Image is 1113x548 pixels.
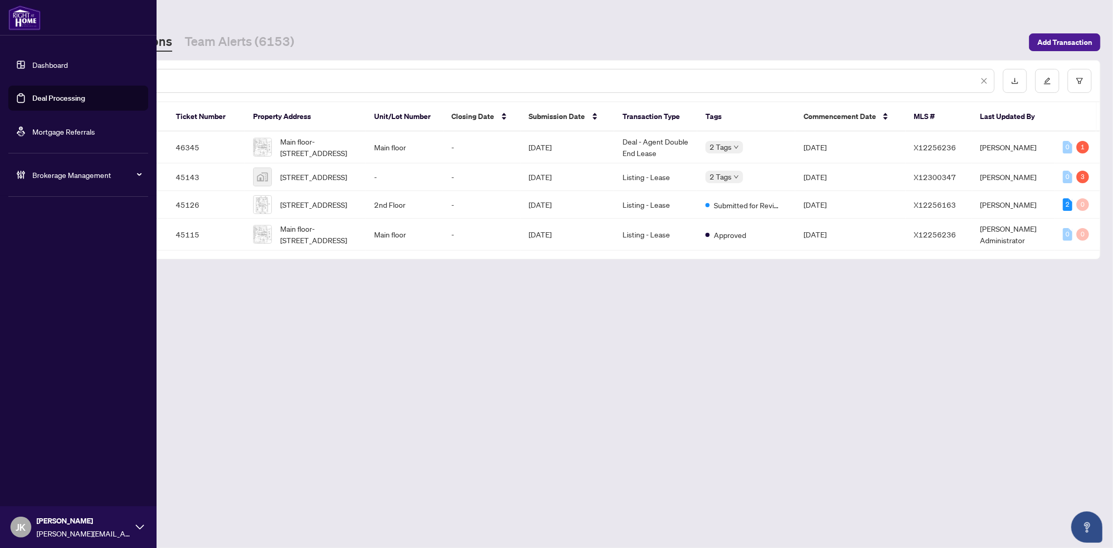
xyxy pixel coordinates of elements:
[1035,69,1059,93] button: edit
[795,219,906,251] td: [DATE]
[906,102,972,132] th: MLS #
[452,111,495,122] span: Closing Date
[443,191,520,219] td: -
[914,230,956,239] span: X12256236
[1044,77,1051,85] span: edit
[734,145,739,150] span: down
[32,93,85,103] a: Deal Processing
[366,132,443,163] td: Main floor
[280,171,347,183] span: [STREET_ADDRESS]
[614,219,697,251] td: Listing - Lease
[366,191,443,219] td: 2nd Floor
[972,132,1055,163] td: [PERSON_NAME]
[366,219,443,251] td: Main floor
[167,102,245,132] th: Ticket Number
[972,163,1055,191] td: [PERSON_NAME]
[1076,228,1089,241] div: 0
[1076,77,1083,85] span: filter
[521,102,615,132] th: Submission Date
[167,163,245,191] td: 45143
[280,199,347,210] span: [STREET_ADDRESS]
[614,163,697,191] td: Listing - Lease
[804,111,876,122] span: Commencement Date
[614,191,697,219] td: Listing - Lease
[914,142,956,152] span: X12256236
[443,163,520,191] td: -
[1063,228,1072,241] div: 0
[167,219,245,251] td: 45115
[914,200,956,209] span: X12256163
[1076,198,1089,211] div: 0
[1076,141,1089,153] div: 1
[32,127,95,136] a: Mortgage Referrals
[972,191,1055,219] td: [PERSON_NAME]
[32,60,68,69] a: Dashboard
[521,191,615,219] td: [DATE]
[795,132,906,163] td: [DATE]
[697,102,795,132] th: Tags
[1063,141,1072,153] div: 0
[167,191,245,219] td: 45126
[280,223,358,246] span: Main floor-[STREET_ADDRESS]
[254,225,271,243] img: thumbnail-img
[1068,69,1092,93] button: filter
[614,132,697,163] td: Deal - Agent Double End Lease
[245,102,366,132] th: Property Address
[710,171,732,183] span: 2 Tags
[1029,33,1100,51] button: Add Transaction
[972,102,1055,132] th: Last Updated By
[443,132,520,163] td: -
[254,168,271,186] img: thumbnail-img
[710,141,732,153] span: 2 Tags
[1003,69,1027,93] button: download
[444,102,521,132] th: Closing Date
[366,102,443,132] th: Unit/Lot Number
[37,528,130,539] span: [PERSON_NAME][EMAIL_ADDRESS][DOMAIN_NAME]
[8,5,41,30] img: logo
[529,111,585,122] span: Submission Date
[1037,34,1092,51] span: Add Transaction
[972,219,1055,251] td: [PERSON_NAME] Administrator
[614,102,697,132] th: Transaction Type
[254,138,271,156] img: thumbnail-img
[1076,171,1089,183] div: 3
[167,132,245,163] td: 46345
[795,102,906,132] th: Commencement Date
[714,229,746,241] span: Approved
[521,163,615,191] td: [DATE]
[366,163,443,191] td: -
[280,136,358,159] span: Main floor-[STREET_ADDRESS]
[521,219,615,251] td: [DATE]
[1063,171,1072,183] div: 0
[37,515,130,527] span: [PERSON_NAME]
[32,169,141,181] span: Brokerage Management
[714,199,782,211] span: Submitted for Review
[734,174,739,180] span: down
[1071,511,1103,543] button: Open asap
[185,33,294,52] a: Team Alerts (6153)
[1011,77,1019,85] span: download
[16,520,26,534] span: JK
[443,219,520,251] td: -
[254,196,271,213] img: thumbnail-img
[521,132,615,163] td: [DATE]
[914,172,956,182] span: X12300347
[980,77,988,85] span: close
[795,191,906,219] td: [DATE]
[795,163,906,191] td: [DATE]
[1063,198,1072,211] div: 2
